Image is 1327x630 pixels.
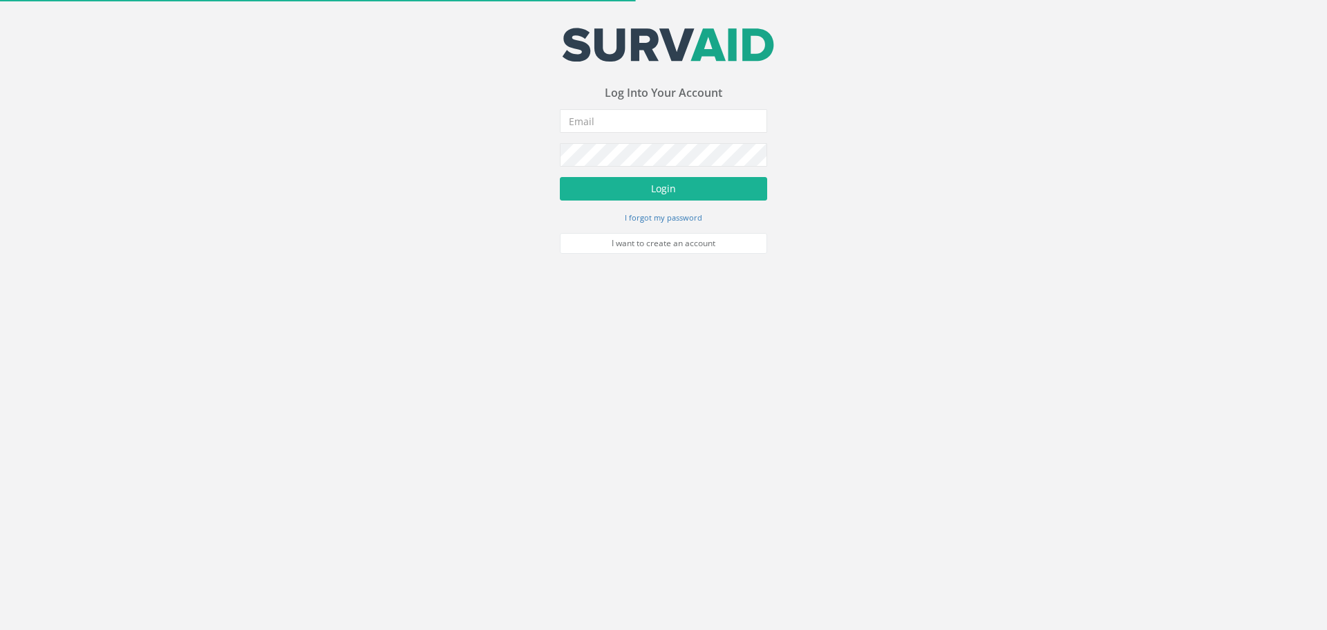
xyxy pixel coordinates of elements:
[560,87,767,100] h3: Log Into Your Account
[560,233,767,254] a: I want to create an account
[560,177,767,201] button: Login
[625,211,702,223] a: I forgot my password
[625,212,702,223] small: I forgot my password
[560,109,767,133] input: Email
